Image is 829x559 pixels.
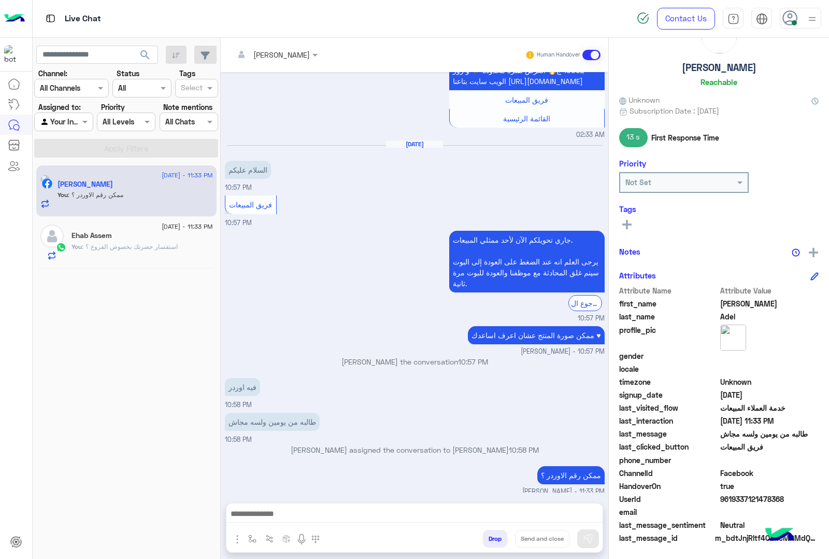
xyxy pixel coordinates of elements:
[720,389,819,400] span: 2025-04-07T20:12:06.711Z
[619,468,718,479] span: ChannelId
[58,191,68,199] span: You
[101,102,125,113] label: Priority
[515,530,569,548] button: Send and close
[619,481,718,492] span: HandoverOn
[537,51,580,59] small: Human Handover
[505,95,548,104] span: فريق المبيعات
[278,530,295,547] button: create order
[231,533,244,546] img: send attachment
[619,428,718,439] span: last_message
[295,533,308,546] img: send voice note
[578,314,605,324] span: 10:57 PM
[82,243,178,250] span: استفسار حضرتك بخصوص الفروع ؟
[261,530,278,547] button: Trigger scenario
[56,242,66,253] img: WhatsApp
[225,161,271,179] p: 3/9/2025, 10:57 PM
[225,413,320,431] p: 3/9/2025, 10:58 PM
[619,389,718,400] span: signup_date
[133,46,158,68] button: search
[720,428,819,439] span: طالبه من يومين ولسه مجاش
[651,132,719,143] span: First Response Time
[568,295,602,311] div: الرجوع ال Bot
[630,105,719,116] span: Subscription Date : [DATE]
[162,171,212,180] span: [DATE] - 11:33 PM
[163,102,212,113] label: Note mentions
[619,298,718,309] span: first_name
[521,347,605,357] span: [PERSON_NAME] - 10:57 PM
[68,191,123,199] span: ممكن رقم الاوردر ؟
[619,159,646,168] h6: Priority
[715,533,819,543] span: m_bdtJnjRltf4OzRcMRMdQmp7dBUc3eiPzram9W4Q_VcWtM8nSARceRjzdufSwWvo-2BAWrQVy7EyHQ2_eNPAZ_A
[179,68,195,79] label: Tags
[229,200,272,209] span: فريق المبيعات
[720,364,819,374] span: null
[762,518,798,554] img: hulul-logo.png
[619,415,718,426] span: last_interaction
[792,248,800,257] img: notes
[619,364,718,374] span: locale
[682,62,756,74] h5: [PERSON_NAME]
[162,222,212,231] span: [DATE] - 11:33 PM
[619,494,718,505] span: UserId
[619,285,718,296] span: Attribute Name
[72,243,82,250] span: You
[720,507,819,518] span: null
[42,178,52,189] img: Facebook
[701,77,737,87] h6: Reachable
[720,325,746,351] img: picture
[449,231,605,292] p: 3/9/2025, 10:57 PM
[179,82,203,95] div: Select
[723,8,744,30] a: tab
[468,326,604,344] p: 3/9/2025, 10:57 PM
[40,225,64,248] img: defaultAdmin.png
[225,401,252,409] span: 10:58 PM
[509,445,539,454] span: 10:58 PM
[619,128,648,147] span: 13 s
[225,356,605,367] p: [PERSON_NAME] the conversation
[720,298,819,309] span: Mohamed
[576,130,605,140] span: 02:33 AM
[225,444,605,455] p: [PERSON_NAME] assigned the conversation to [PERSON_NAME]
[34,139,218,158] button: Apply Filters
[619,533,713,543] span: last_message_id
[720,415,819,426] span: 2025-09-03T20:33:53.954Z
[40,175,50,184] img: picture
[720,455,819,466] span: null
[244,530,261,547] button: select flow
[756,13,768,25] img: tab
[809,248,818,257] img: add
[720,468,819,479] span: 0
[619,455,718,466] span: phone_number
[537,466,605,484] p: 3/9/2025, 11:33 PM
[38,102,81,113] label: Assigned to:
[458,357,488,366] span: 10:57 PM
[72,231,112,240] h5: Ehab Assem
[619,402,718,413] span: last_visited_flow
[727,13,739,25] img: tab
[720,441,819,452] span: فريق المبيعات
[619,204,819,214] h6: Tags
[139,49,151,61] span: search
[282,535,291,543] img: create order
[4,8,25,30] img: Logo
[619,441,718,452] span: last_clicked_button
[483,530,507,548] button: Drop
[720,494,819,505] span: 9619337121478368
[248,535,256,543] img: select flow
[619,325,718,348] span: profile_pic
[225,184,252,191] span: 10:57 PM
[720,311,819,322] span: Adel
[503,114,550,123] span: القائمة الرئيسية
[583,534,593,544] img: send message
[225,219,252,227] span: 10:57 PM
[619,351,718,361] span: gender
[386,141,443,148] h6: [DATE]
[720,351,819,361] span: null
[225,378,260,396] p: 3/9/2025, 10:58 PM
[65,12,101,26] p: Live Chat
[619,247,640,256] h6: Notes
[117,68,139,79] label: Status
[38,68,67,79] label: Channel:
[44,12,57,25] img: tab
[619,376,718,387] span: timezone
